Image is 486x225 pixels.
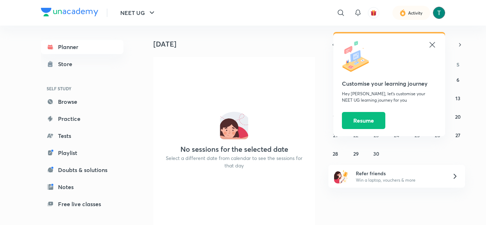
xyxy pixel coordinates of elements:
button: September 27, 2025 [452,129,464,141]
abbr: September 23, 2025 [374,132,379,139]
p: Select a different date from calendar to see the sessions for that day [162,154,306,169]
img: activity [400,9,406,17]
p: Hey [PERSON_NAME], let’s customise your NEET UG learning journey for you [342,91,437,103]
a: Browse [41,95,123,109]
a: Doubts & solutions [41,163,123,177]
button: NEET UG [116,6,160,20]
abbr: September 20, 2025 [455,113,461,120]
button: September 14, 2025 [330,111,341,122]
button: September 20, 2025 [452,111,464,122]
abbr: Saturday [456,61,459,68]
button: September 29, 2025 [350,148,361,159]
button: September 28, 2025 [330,148,341,159]
img: referral [334,169,348,183]
abbr: September 22, 2025 [353,132,358,139]
div: Store [58,60,76,68]
h6: SELF STUDY [41,82,123,95]
button: avatar [368,7,379,18]
img: Tajvendra Singh [433,7,445,19]
abbr: September 29, 2025 [353,150,359,157]
h4: No sessions for the selected date [180,145,288,154]
abbr: September 30, 2025 [373,150,379,157]
a: Planner [41,40,123,54]
a: Tests [41,129,123,143]
abbr: September 27, 2025 [455,132,460,139]
abbr: September 28, 2025 [333,150,338,157]
p: Win a laptop, vouchers & more [356,177,443,183]
a: Playlist [41,146,123,160]
abbr: September 6, 2025 [456,76,459,83]
abbr: September 26, 2025 [435,132,440,139]
abbr: September 24, 2025 [394,132,399,139]
abbr: September 13, 2025 [455,95,460,102]
button: September 30, 2025 [371,148,382,159]
button: September 7, 2025 [330,92,341,104]
a: Store [41,57,123,71]
abbr: September 25, 2025 [414,132,420,139]
button: Resume [342,112,385,129]
h5: Customise your learning journey [342,79,437,88]
img: avatar [370,10,377,16]
h4: [DATE] [153,40,321,48]
h6: Refer friends [356,170,443,177]
button: September 21, 2025 [330,129,341,141]
abbr: September 21, 2025 [333,132,338,139]
img: No events [220,111,248,139]
a: Company Logo [41,8,98,18]
img: icon [342,41,374,73]
img: Company Logo [41,8,98,16]
button: September 13, 2025 [452,92,464,104]
abbr: September 14, 2025 [333,113,338,120]
button: September 6, 2025 [452,74,464,85]
a: Free live classes [41,197,123,211]
a: Notes [41,180,123,194]
a: Practice [41,112,123,126]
